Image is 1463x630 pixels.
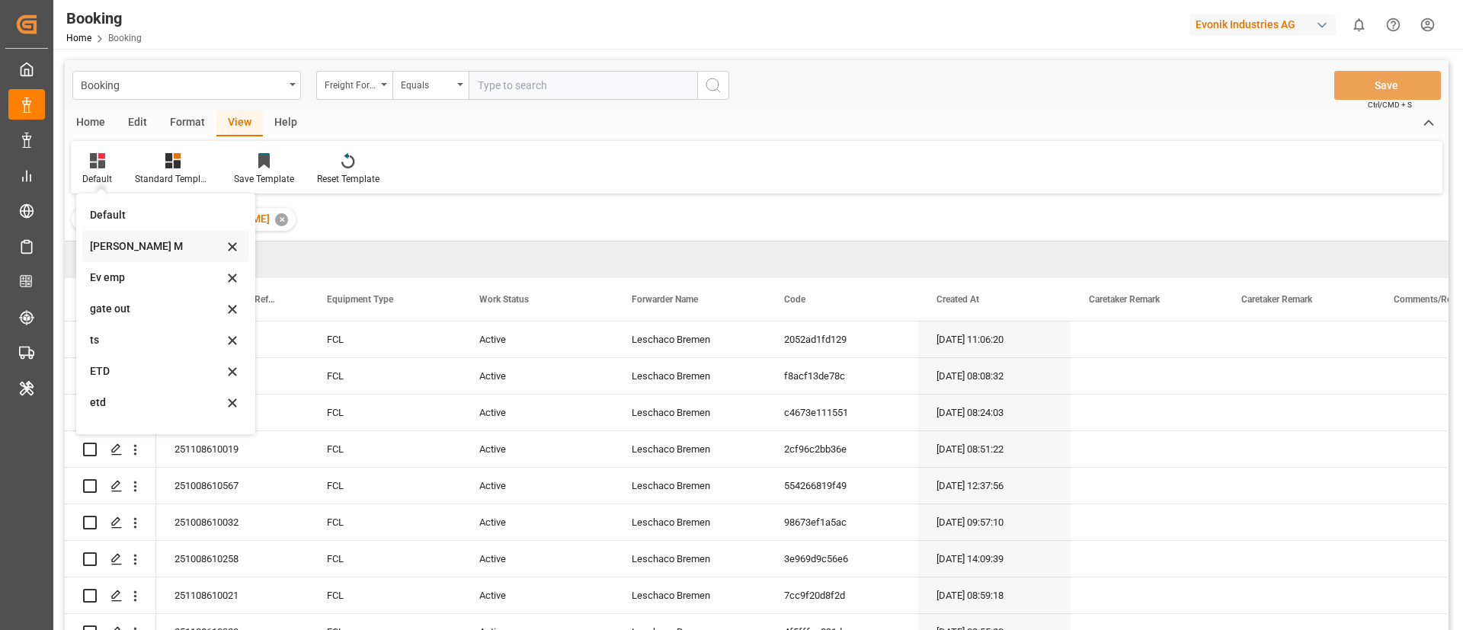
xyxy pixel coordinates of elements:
div: 251108610021 [156,577,309,613]
div: [DATE] 08:51:22 [918,431,1071,467]
div: Active [461,577,613,613]
div: Home [65,110,117,136]
div: Active [461,468,613,504]
div: 251008610032 [156,504,309,540]
div: [DATE] 09:57:10 [918,504,1071,540]
div: Booking [81,75,284,94]
button: open menu [316,71,392,100]
div: FCL [309,577,461,613]
div: ETD [90,363,223,379]
div: etd [90,395,223,411]
div: Press SPACE to select this row. [65,468,156,504]
div: [DATE] 12:37:56 [918,468,1071,504]
div: FCL [309,468,461,504]
span: Ctrl/CMD + S [1368,99,1412,110]
div: FCL [309,358,461,394]
div: [DATE] 14:09:39 [918,541,1071,577]
div: Leschaco Bremen [613,541,766,577]
span: Created At [936,294,979,305]
span: Forwarder Name [632,294,698,305]
div: Active [461,431,613,467]
a: Home [66,33,91,43]
div: View [216,110,263,136]
div: ETD 1 [90,426,223,442]
div: FCL [309,395,461,430]
div: ts [90,332,223,348]
input: Type to search [469,71,697,100]
div: Press SPACE to select this row. [65,321,156,358]
div: FCL [309,431,461,467]
div: Press SPACE to select this row. [65,577,156,614]
div: Default [90,207,223,223]
div: [PERSON_NAME] M [90,238,223,254]
div: Reset Template [317,172,379,186]
button: show 0 new notifications [1342,8,1376,42]
div: 251008610567 [156,468,309,504]
div: [DATE] 08:24:03 [918,395,1071,430]
div: Save Template [234,172,294,186]
div: [DATE] 08:08:32 [918,358,1071,394]
div: Leschaco Bremen [613,321,766,357]
div: f8acf13de78c [766,358,918,394]
div: Help [263,110,309,136]
div: Equals [401,75,453,92]
div: Active [461,321,613,357]
button: open menu [392,71,469,100]
div: Press SPACE to select this row. [65,541,156,577]
div: Active [461,504,613,540]
div: Evonik Industries AG [1189,14,1336,36]
button: Save [1334,71,1441,100]
button: Help Center [1376,8,1410,42]
div: Press SPACE to select this row. [65,395,156,431]
div: FCL [309,541,461,577]
span: Code [784,294,805,305]
div: Ev emp [90,270,223,286]
div: Leschaco Bremen [613,431,766,467]
span: Caretaker Remark [1241,294,1312,305]
div: Leschaco Bremen [613,395,766,430]
span: Equipment Type [327,294,393,305]
div: 554266819f49 [766,468,918,504]
div: Standard Templates [135,172,211,186]
div: FCL [309,321,461,357]
div: Leschaco Bremen [613,358,766,394]
div: Default [82,172,112,186]
div: Edit [117,110,158,136]
span: Work Status [479,294,529,305]
span: Caretaker Remark [1089,294,1160,305]
div: Leschaco Bremen [613,468,766,504]
div: 2cf96c2bb36e [766,431,918,467]
div: ✕ [275,213,288,226]
div: Active [461,541,613,577]
div: Active [461,358,613,394]
div: 2052ad1fd129 [766,321,918,357]
div: 251108610019 [156,431,309,467]
button: open menu [72,71,301,100]
div: 7cc9f20d8f2d [766,577,918,613]
div: Leschaco Bremen [613,577,766,613]
div: c4673e111551 [766,395,918,430]
div: [DATE] 08:59:18 [918,577,1071,613]
div: [DATE] 11:06:20 [918,321,1071,357]
div: Leschaco Bremen [613,504,766,540]
div: 251008610258 [156,541,309,577]
button: Evonik Industries AG [1189,10,1342,39]
button: search button [697,71,729,100]
div: Press SPACE to select this row. [65,358,156,395]
div: Booking [66,7,142,30]
div: Freight Forwarder's Reference No. [325,75,376,92]
div: 3e969d9c56e6 [766,541,918,577]
div: Format [158,110,216,136]
div: Active [461,395,613,430]
div: FCL [309,504,461,540]
div: Press SPACE to select this row. [65,504,156,541]
div: gate out [90,301,223,317]
div: 98673ef1a5ac [766,504,918,540]
div: Press SPACE to select this row. [65,431,156,468]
